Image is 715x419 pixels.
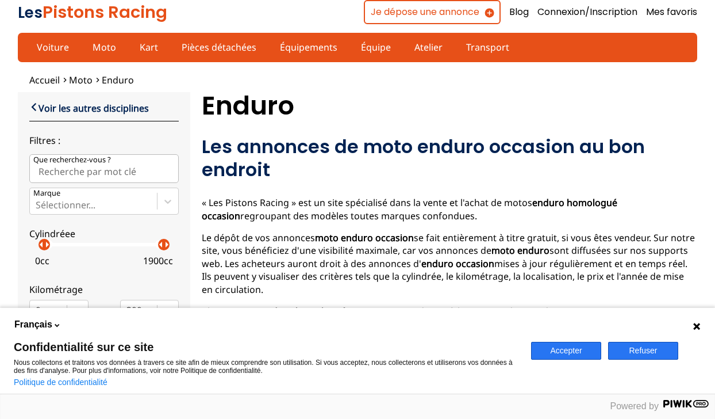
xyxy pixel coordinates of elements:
a: Kart [132,37,166,57]
a: Connexion/Inscription [537,6,637,18]
a: Équipe [353,37,398,57]
p: Marque [33,188,60,199]
button: Refuser [608,342,678,360]
p: Chaque sur notre site s'adresse à la pratique des « enduros ». Ce sport tout-terrain se pratique ... [202,305,697,344]
a: Équipements [272,37,345,57]
input: Que recherchez-vous ? [29,154,179,183]
a: Voir les autres disciplines [29,101,149,115]
a: Enduro [102,74,134,86]
p: 0 cc [35,254,49,267]
strong: moto enduro occasion [315,231,414,244]
button: Accepter [531,342,601,360]
input: 300000 [126,305,129,315]
a: Moto [85,37,124,57]
p: arrow_left [34,238,48,252]
a: Atelier [407,37,450,57]
p: 1900 cc [143,254,173,267]
p: Le dépôt de vos annonces se fait entièrement à titre gratuit, si vous êtes vendeur. Sur notre sit... [202,231,697,296]
a: Accueil [29,74,60,86]
h1: Enduro [202,92,697,120]
p: Nous collectons et traitons vos données à travers ce site afin de mieux comprendre son utilisatio... [14,359,517,375]
a: Mes favoris [646,6,697,18]
p: et [100,307,109,319]
a: Pièces détachées [174,37,264,57]
p: Filtres : [29,134,179,147]
strong: moto enduro homologué [235,305,346,318]
strong: enduro homologué occasion [202,196,617,222]
strong: moto enduro [491,244,549,257]
a: Voiture [29,37,76,57]
span: Français [14,318,52,331]
strong: enduro occasion [421,257,494,270]
input: 0 [36,305,38,315]
a: LesPistons Racing [18,1,167,24]
span: Powered by [610,401,659,411]
p: Kilométrage [29,283,179,296]
p: arrow_right [40,238,54,252]
h2: Les annonces de moto enduro occasion au bon endroit [202,135,697,181]
span: Confidentialité sur ce site [14,341,517,353]
input: MarqueSélectionner... [36,200,38,210]
p: arrow_right [160,238,174,252]
p: « Les Pistons Racing » est un site spécialisé dans la vente et l'achat de motos regroupant des mo... [202,196,697,222]
span: Les [18,2,43,23]
a: Transport [459,37,517,57]
p: Que recherchez-vous ? [33,155,111,165]
a: Moto [69,74,93,86]
p: Cylindréee [29,227,179,240]
a: Politique de confidentialité [14,378,107,387]
p: arrow_left [154,238,168,252]
a: Blog [509,6,529,18]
